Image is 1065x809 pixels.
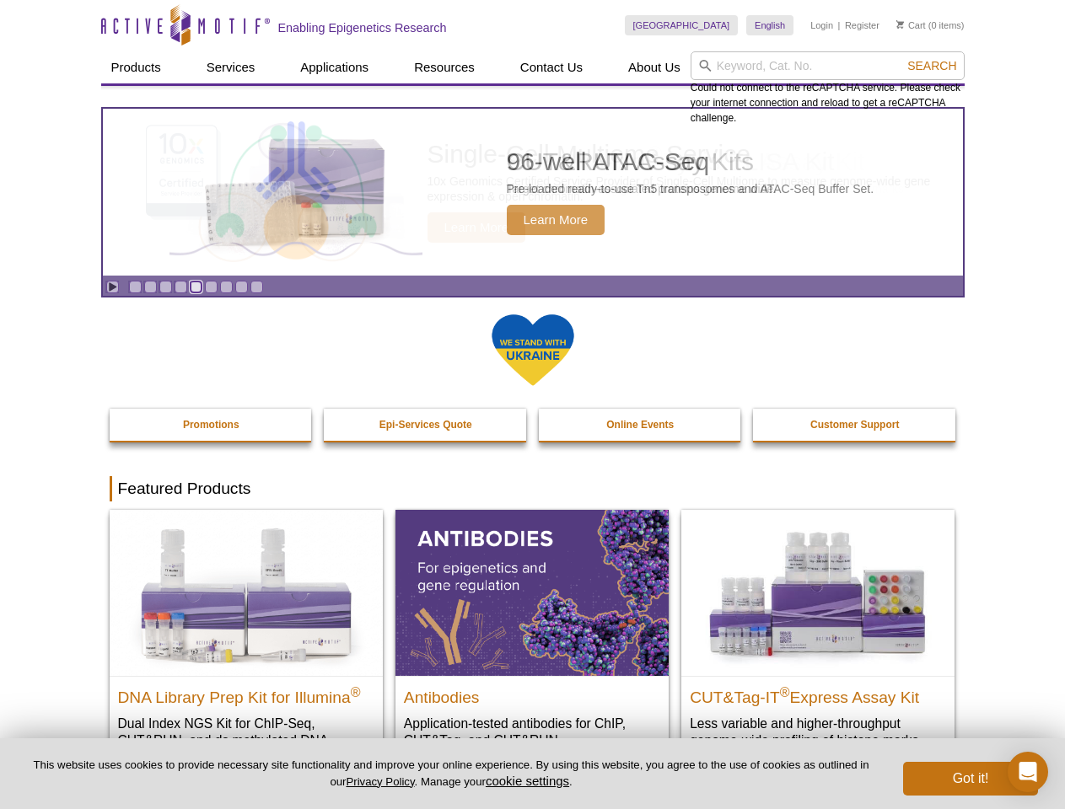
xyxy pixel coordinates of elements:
li: | [838,15,841,35]
a: Go to slide 8 [235,281,248,293]
a: Go to slide 1 [129,281,142,293]
p: Less variable and higher-throughput genome-wide profiling of histone marks​. [690,715,946,749]
a: Cart [896,19,926,31]
p: Dual Index NGS Kit for ChIP-Seq, CUT&RUN, and ds methylated DNA assays. [118,715,374,766]
a: Contact Us [510,51,593,83]
strong: Customer Support [810,419,899,431]
a: Go to slide 6 [205,281,218,293]
img: We Stand With Ukraine [491,313,575,388]
span: Learn More [507,205,605,235]
a: Go to slide 9 [250,281,263,293]
a: Promotions [110,409,314,441]
p: This website uses cookies to provide necessary site functionality and improve your online experie... [27,758,875,790]
button: Got it! [903,762,1038,796]
h2: Featured Products [110,476,956,501]
button: Search [902,58,961,73]
img: DNA Library Prep Kit for Illumina [110,510,383,675]
h2: Antibodies [404,681,660,706]
a: Go to slide 3 [159,281,172,293]
a: Epi-Services Quote [324,409,528,441]
h2: Enabling Epigenetics Research [278,20,447,35]
a: CUT&Tag-IT® Express Assay Kit CUT&Tag-IT®Express Assay Kit Less variable and higher-throughput ge... [681,510,955,765]
sup: ® [780,684,790,699]
h2: CUT&Tag-IT Express Assay Kit [690,681,946,706]
sup: ® [351,684,361,699]
a: Applications [290,51,379,83]
button: cookie settings [486,774,569,788]
a: Register [845,19,879,31]
a: DNA Library Prep Kit for Illumina DNA Library Prep Kit for Illumina® Dual Index NGS Kit for ChIP-... [110,510,383,782]
img: Your Cart [896,20,904,29]
span: Search [907,59,956,72]
h2: 96-well ATAC-Seq [507,149,874,174]
div: Could not connect to the reCAPTCHA service. Please check your internet connection and reload to g... [691,51,965,126]
a: Products [101,51,171,83]
a: Privacy Policy [346,775,414,788]
a: Login [810,19,833,31]
a: [GEOGRAPHIC_DATA] [625,15,739,35]
a: Online Events [539,409,743,441]
a: About Us [618,51,691,83]
a: Go to slide 7 [220,281,233,293]
a: Services [196,51,266,83]
a: English [746,15,793,35]
p: Application-tested antibodies for ChIP, CUT&Tag, and CUT&RUN. [404,715,660,749]
a: Customer Support [753,409,957,441]
strong: Epi-Services Quote [379,419,472,431]
img: All Antibodies [395,510,669,675]
li: (0 items) [896,15,965,35]
a: Go to slide 4 [175,281,187,293]
a: All Antibodies Antibodies Application-tested antibodies for ChIP, CUT&Tag, and CUT&RUN. [395,510,669,765]
strong: Online Events [606,419,674,431]
p: Pre-loaded ready-to-use Tn5 transposomes and ATAC-Seq Buffer Set. [507,181,874,196]
strong: Promotions [183,419,239,431]
h2: DNA Library Prep Kit for Illumina [118,681,374,706]
a: Active Motif Kit photo 96-well ATAC-Seq Pre-loaded ready-to-use Tn5 transposomes and ATAC-Seq Buf... [103,109,963,276]
input: Keyword, Cat. No. [691,51,965,80]
a: Toggle autoplay [106,281,119,293]
article: 96-well ATAC-Seq [103,109,963,276]
img: Active Motif Kit photo [191,129,401,255]
a: Resources [404,51,485,83]
a: Go to slide 5 [190,281,202,293]
div: Open Intercom Messenger [1008,752,1048,792]
a: Go to slide 2 [144,281,157,293]
img: CUT&Tag-IT® Express Assay Kit [681,510,955,675]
